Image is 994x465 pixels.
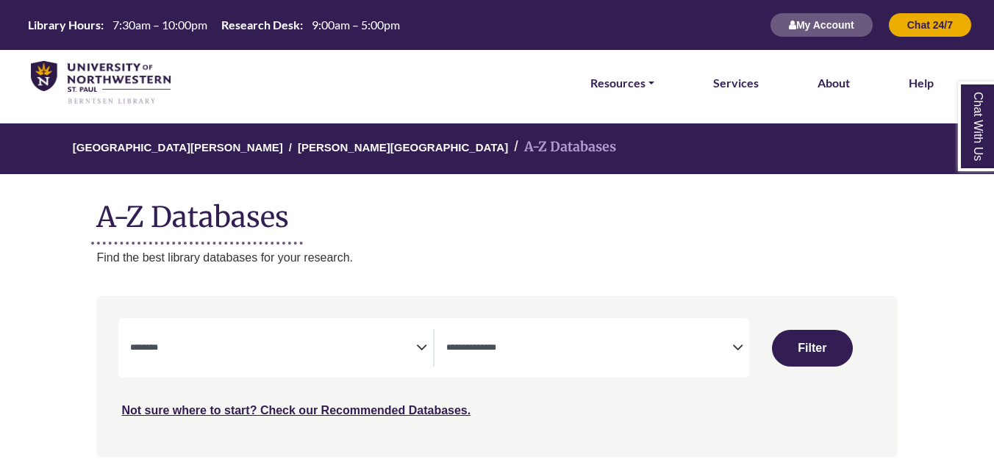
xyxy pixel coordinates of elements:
[713,73,759,93] a: Services
[772,330,854,367] button: Submit for Search Results
[22,17,104,32] th: Library Hours:
[590,73,654,93] a: Resources
[446,343,732,355] textarea: Filter
[22,17,406,31] table: Hours Today
[31,61,171,105] img: library_home
[818,73,850,93] a: About
[298,139,508,154] a: [PERSON_NAME][GEOGRAPHIC_DATA]
[770,12,873,37] button: My Account
[130,343,416,355] textarea: Filter
[112,18,207,32] span: 7:30am – 10:00pm
[73,139,283,154] a: [GEOGRAPHIC_DATA][PERSON_NAME]
[888,18,972,31] a: Chat 24/7
[121,404,471,417] a: Not sure where to start? Check our Recommended Databases.
[96,248,897,267] p: Find the best library databases for your research.
[96,296,897,456] nav: Search filters
[96,123,897,174] nav: breadcrumb
[888,12,972,37] button: Chat 24/7
[96,189,897,234] h1: A-Z Databases
[215,17,304,32] th: Research Desk:
[22,17,406,34] a: Hours Today
[770,18,873,31] a: My Account
[508,137,616,158] li: A-Z Databases
[312,18,400,32] span: 9:00am – 5:00pm
[909,73,934,93] a: Help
